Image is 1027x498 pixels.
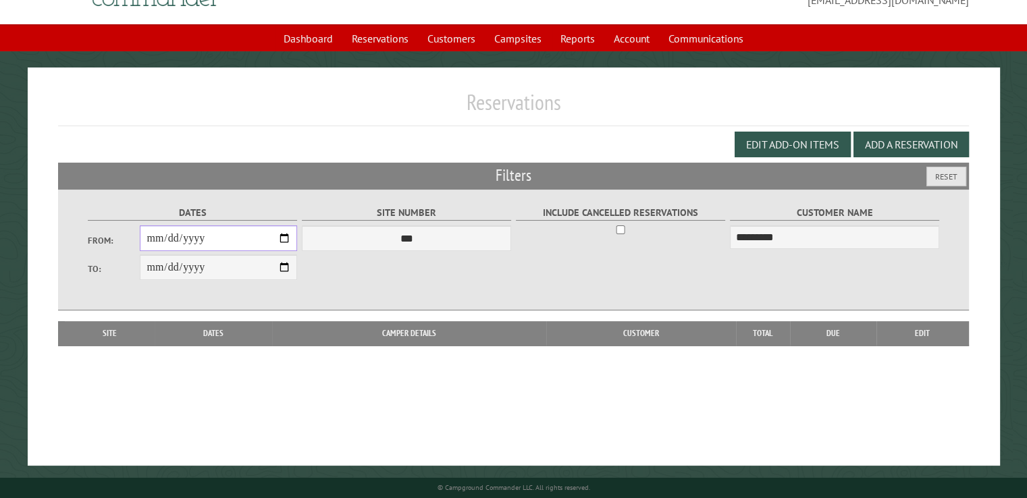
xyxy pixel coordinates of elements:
[344,26,417,51] a: Reservations
[736,321,790,345] th: Total
[65,321,155,345] th: Site
[438,483,590,492] small: © Campground Commander LLC. All rights reserved.
[876,321,969,345] th: Edit
[272,321,546,345] th: Camper Details
[58,163,969,188] h2: Filters
[486,26,550,51] a: Campsites
[419,26,483,51] a: Customers
[552,26,603,51] a: Reports
[58,89,969,126] h1: Reservations
[660,26,752,51] a: Communications
[546,321,736,345] th: Customer
[853,132,969,157] button: Add a Reservation
[730,205,940,221] label: Customer Name
[735,132,851,157] button: Edit Add-on Items
[155,321,272,345] th: Dates
[88,262,140,275] label: To:
[926,167,966,186] button: Reset
[516,205,726,221] label: Include Cancelled Reservations
[88,234,140,247] label: From:
[88,205,298,221] label: Dates
[790,321,876,345] th: Due
[275,26,341,51] a: Dashboard
[606,26,658,51] a: Account
[302,205,512,221] label: Site Number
